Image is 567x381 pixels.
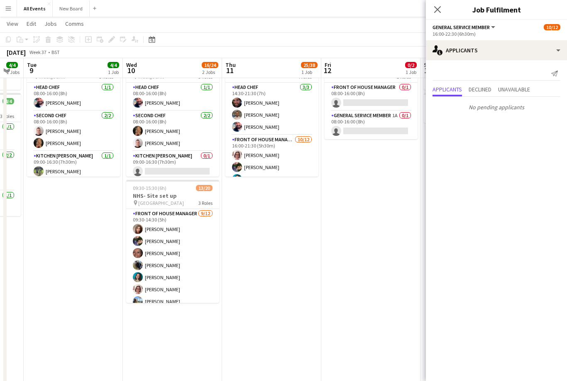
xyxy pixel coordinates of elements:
app-job-card: 09:30-15:30 (6h)13/20NHS- Site set up [GEOGRAPHIC_DATA]3 RolesFront of House Manager9/1209:30-14:... [126,180,219,303]
span: 10/12 [544,24,560,30]
app-card-role: Head Chef3/314:30-21:30 (7h)[PERSON_NAME][PERSON_NAME][PERSON_NAME] [225,83,318,135]
div: BST [51,49,60,55]
button: New Board [53,0,90,17]
span: Edit [27,20,36,27]
button: All Events [17,0,53,17]
app-job-card: 08:00-16:30 (8h30m)4/4Prep Indulge unit3 RolesHead Chef1/108:00-16:00 (8h)[PERSON_NAME]Second Che... [27,54,120,177]
span: Sat [424,61,433,69]
p: No pending applicants [426,100,567,114]
app-card-role: Front of House Manager9/1209:30-14:30 (5h)[PERSON_NAME][PERSON_NAME][PERSON_NAME][PERSON_NAME][PE... [126,209,219,370]
button: General service member [433,24,496,30]
app-job-card: 14:30-21:30 (7h)25/38NHS 60’s theme! X 7004 RolesHead Chef3/314:30-21:30 (7h)[PERSON_NAME][PERSON... [225,54,318,177]
app-card-role: Kitchen [PERSON_NAME]0/109:00-16:30 (7h30m) [126,151,219,179]
span: [GEOGRAPHIC_DATA] [138,200,184,206]
div: 16:00-22:30 (6h30m) [433,31,560,37]
app-card-role: Front of House Manager0/108:00-16:00 (8h) [325,83,418,111]
app-card-role: General service member1A0/108:00-16:00 (8h) [325,111,418,139]
span: 10 [125,66,137,75]
div: [DATE] [7,48,26,57]
span: Applicants [433,86,462,92]
app-card-role: Front of House Manager10/1216:00-21:30 (5h30m)[PERSON_NAME][PERSON_NAME][PERSON_NAME] [225,135,318,296]
span: 09:30-15:30 (6h) [133,185,166,191]
span: View [7,20,18,27]
span: Comms [65,20,84,27]
span: Tue [27,61,37,69]
span: 11 [224,66,236,75]
span: Unavailable [498,86,530,92]
a: View [3,18,22,29]
app-card-role: Head Chef1/108:00-16:00 (8h)[PERSON_NAME] [126,83,219,111]
div: Applicants [426,40,567,60]
a: Jobs [41,18,60,29]
app-job-card: 08:00-16:00 (8h)0/2NHS washing up2 RolesFront of House Manager0/108:00-16:00 (8h) General service... [325,54,418,139]
span: 0/2 [405,62,417,68]
span: 12 [323,66,331,75]
span: 4/4 [108,62,119,68]
span: 25/38 [301,62,318,68]
span: Fri [325,61,331,69]
span: 16/24 [202,62,218,68]
app-job-card: [PERSON_NAME] on holiday [424,93,517,123]
span: 13/20 [196,185,213,191]
span: Wed [126,61,137,69]
div: 1 Job [406,69,416,75]
app-card-role: Kitchen [PERSON_NAME]1/109:00-16:30 (7h30m)[PERSON_NAME] [27,151,120,179]
h3: Job Fulfilment [426,4,567,15]
span: General service member [433,24,490,30]
div: 1 Job [301,69,317,75]
div: 2 Jobs [202,69,218,75]
span: Thu [225,61,236,69]
span: 13 [423,66,433,75]
a: Comms [62,18,87,29]
span: 4/4 [6,62,18,68]
app-card-role: Head Chef1/108:00-16:00 (8h)[PERSON_NAME] [27,83,120,111]
app-card-role: Second Chef2/208:00-16:00 (8h)[PERSON_NAME][PERSON_NAME] [126,111,219,151]
div: 2 Jobs [7,69,20,75]
span: 3 Roles [198,200,213,206]
h3: NHS- Site set up [126,192,219,199]
span: Jobs [44,20,57,27]
div: 1 Job [108,69,119,75]
h3: [PERSON_NAME] on holiday [424,105,517,113]
span: 4/4 [2,98,14,104]
a: Edit [23,18,39,29]
app-card-role: Second Chef2/208:00-16:00 (8h)[PERSON_NAME][PERSON_NAME] [27,111,120,151]
span: Week 37 [27,49,48,55]
span: Declined [469,86,491,92]
span: 9 [26,66,37,75]
app-job-card: 08:00-16:30 (8h30m)3/4Prep Indulge unit3 RolesHead Chef1/108:00-16:00 (8h)[PERSON_NAME]Second Che... [126,54,219,177]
